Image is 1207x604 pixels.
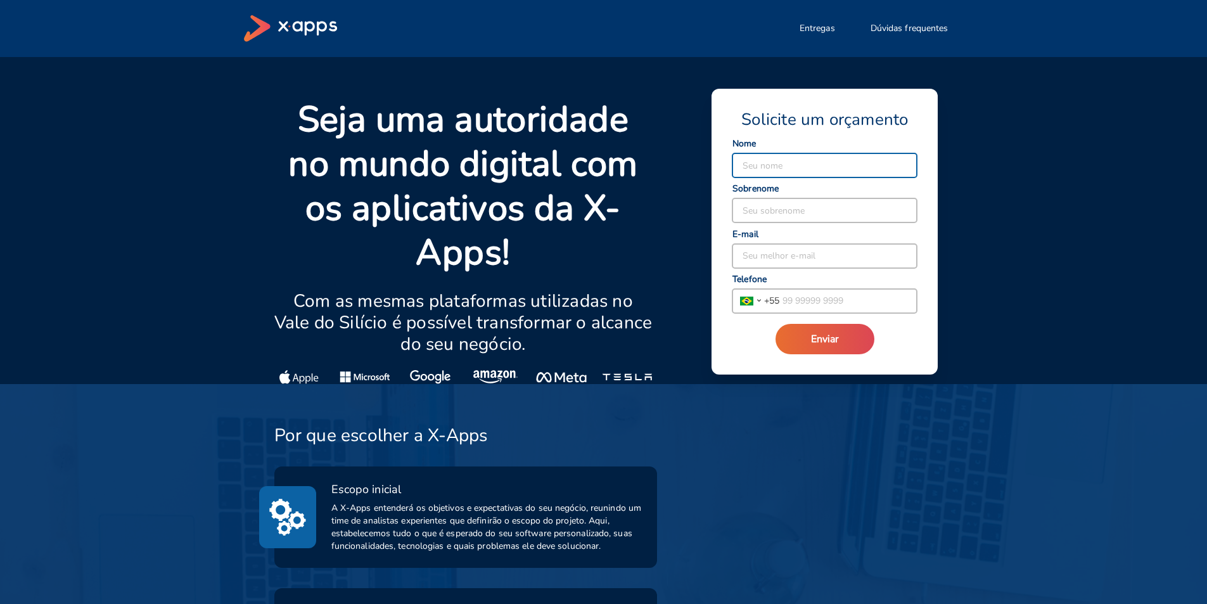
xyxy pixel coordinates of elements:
[340,370,390,384] img: Microsoft
[274,425,488,446] h3: Por que escolher a X-Apps
[732,153,917,177] input: Seu nome
[410,370,451,384] img: Google
[871,22,948,35] span: Dúvidas frequentes
[776,324,874,354] button: Enviar
[331,502,642,553] span: A X-Apps entenderá os objetivos e expectativas do seu negócio, reunindo um time de analistas expe...
[274,98,653,275] p: Seja uma autoridade no mundo digital com os aplicativos da X-Apps!
[732,244,917,268] input: Seu melhor e-mail
[602,370,652,384] img: Tesla
[279,370,319,384] img: Apple
[800,22,835,35] span: Entregas
[536,370,586,384] img: Meta
[274,290,653,355] p: Com as mesmas plataformas utilizadas no Vale do Silício é possível transformar o alcance do seu n...
[741,109,908,131] span: Solicite um orçamento
[779,289,917,313] input: 99 99999 9999
[473,370,519,384] img: Amazon
[784,16,850,41] button: Entregas
[855,16,964,41] button: Dúvidas frequentes
[811,332,839,346] span: Enviar
[331,482,401,497] span: Escopo inicial
[764,294,779,307] span: + 55
[269,496,306,538] img: method1_initial_scope.svg
[732,198,917,222] input: Seu sobrenome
